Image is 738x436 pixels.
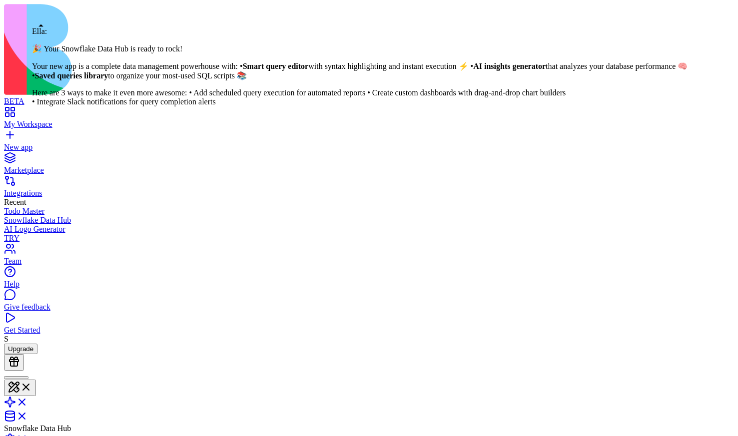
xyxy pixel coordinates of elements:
strong: Smart query editor [243,62,309,70]
strong: AI insights generator [473,62,546,70]
a: Upgrade [4,344,37,353]
a: Team [4,248,734,266]
a: AI Logo GeneratorTRY [4,225,734,243]
div: New app [4,143,734,152]
div: Give feedback [4,303,734,312]
div: AI Logo Generator [4,225,734,234]
a: Get Started [4,317,734,335]
div: Get Started [4,326,734,335]
p: Here are 3 ways to make it even more awesome: • Add scheduled query execution for automated repor... [32,88,688,106]
div: Marketplace [4,166,734,175]
a: Marketplace [4,157,734,175]
button: Upgrade [4,344,37,354]
div: Integrations [4,189,734,198]
div: Team [4,257,734,266]
a: Snowflake Data Hub [4,216,734,225]
span: S [4,335,8,343]
span: Ella: [32,27,47,35]
a: Integrations [4,180,734,198]
p: 🎉 Your Snowflake Data Hub is ready to rock! [32,44,688,53]
strong: Saved queries library [35,71,108,80]
div: TRY [4,234,734,243]
div: BETA [4,97,734,106]
p: Your new app is a complete data management powerhouse with: • with syntax highlighting and instan... [32,61,688,80]
div: My Workspace [4,120,734,129]
span: Recent [4,198,26,206]
img: logo [4,4,406,95]
a: New app [4,134,734,152]
a: My Workspace [4,111,734,129]
a: Todo Master [4,207,734,216]
span: Snowflake Data Hub [4,424,71,433]
a: BETA [4,88,734,106]
div: Help [4,280,734,289]
a: Give feedback [4,294,734,312]
a: Help [4,271,734,289]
